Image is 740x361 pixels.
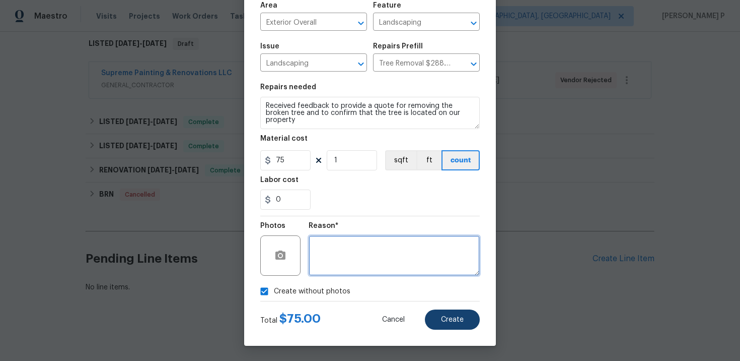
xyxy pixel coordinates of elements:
[467,57,481,71] button: Open
[366,310,421,330] button: Cancel
[441,316,464,324] span: Create
[260,2,277,9] h5: Area
[260,314,321,326] div: Total
[260,222,285,229] h5: Photos
[309,222,338,229] h5: Reason*
[373,43,423,50] h5: Repairs Prefill
[382,316,405,324] span: Cancel
[385,150,416,170] button: sqft
[425,310,480,330] button: Create
[274,286,350,297] span: Create without photos
[260,43,279,50] h5: Issue
[354,57,368,71] button: Open
[416,150,441,170] button: ft
[260,97,480,129] textarea: Received feedback to provide a quote for removing the broken tree and to confirm that the tree is...
[260,135,308,142] h5: Material cost
[441,150,480,170] button: count
[260,84,316,91] h5: Repairs needed
[260,176,299,184] h5: Labor cost
[373,2,401,9] h5: Feature
[467,16,481,30] button: Open
[354,16,368,30] button: Open
[279,313,321,325] span: $ 75.00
